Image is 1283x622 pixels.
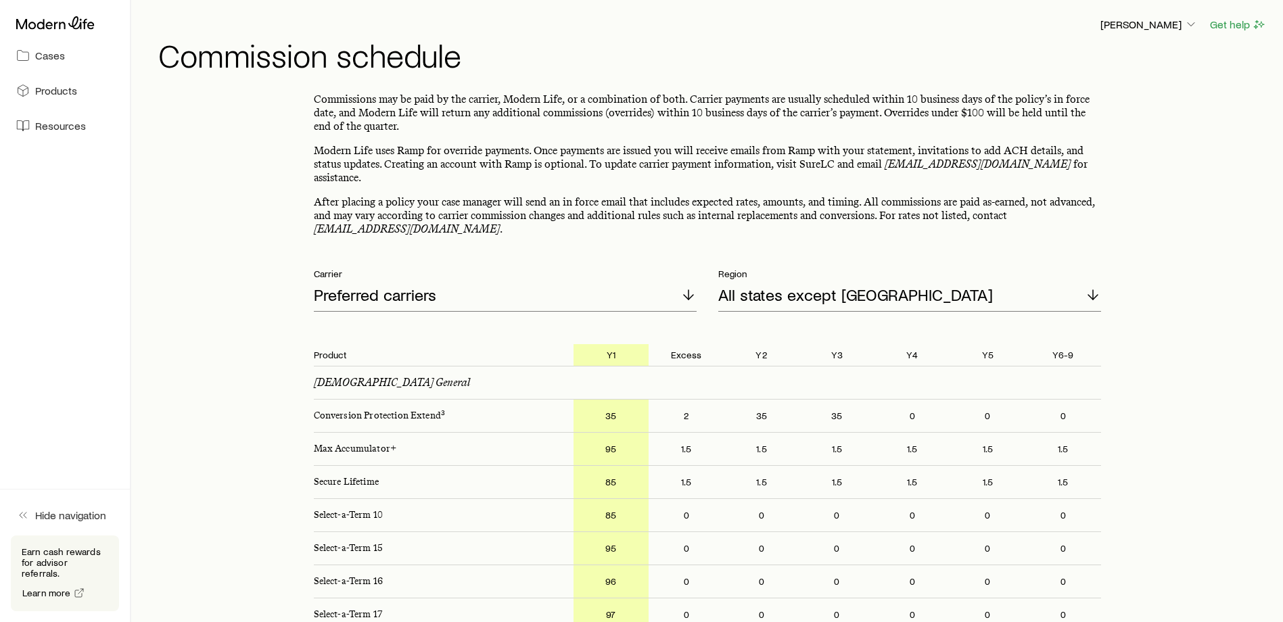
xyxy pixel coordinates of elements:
[35,119,86,133] span: Resources
[950,400,1025,432] p: 0
[574,565,649,598] p: 96
[885,158,1071,170] a: [EMAIL_ADDRESS][DOMAIN_NAME]
[874,565,950,598] p: 0
[950,532,1025,565] p: 0
[158,39,1267,71] h1: Commission schedule
[950,565,1025,598] p: 0
[22,546,108,579] p: Earn cash rewards for advisor referrals.
[724,433,799,465] p: 1.5
[11,111,119,141] a: Resources
[574,433,649,465] p: 95
[724,499,799,531] p: 0
[35,508,106,522] span: Hide navigation
[649,532,724,565] p: 0
[799,532,874,565] p: 0
[718,268,1101,279] p: Region
[11,76,119,105] a: Products
[11,535,119,611] div: Earn cash rewards for advisor referrals.Learn more
[950,344,1025,366] p: Y5
[1025,499,1100,531] p: 0
[22,588,71,598] span: Learn more
[574,466,649,498] p: 85
[874,466,950,498] p: 1.5
[874,400,950,432] p: 0
[724,466,799,498] p: 1.5
[303,400,574,432] p: Conversion Protection Extend
[1100,18,1198,31] p: [PERSON_NAME]
[1025,466,1100,498] p: 1.5
[1025,532,1100,565] p: 0
[314,376,470,389] p: [DEMOGRAPHIC_DATA] General
[574,499,649,531] p: 85
[11,500,119,530] button: Hide navigation
[724,400,799,432] p: 35
[1025,433,1100,465] p: 1.5
[874,499,950,531] p: 0
[303,344,574,366] p: Product
[303,433,574,465] p: Max Accumulator+
[724,532,799,565] p: 0
[799,499,874,531] p: 0
[1025,400,1100,432] p: 0
[799,565,874,598] p: 0
[724,565,799,598] p: 0
[441,410,445,421] a: 3
[950,499,1025,531] p: 0
[35,84,77,97] span: Products
[649,433,724,465] p: 1.5
[1025,344,1100,366] p: Y6-9
[1025,565,1100,598] p: 0
[799,344,874,366] p: Y3
[314,144,1101,185] p: Modern Life uses Ramp for override payments. Once payments are issued you will receive emails fro...
[950,433,1025,465] p: 1.5
[303,466,574,498] p: Secure Lifetime
[799,466,874,498] p: 1.5
[574,344,649,366] p: Y1
[314,195,1101,236] p: After placing a policy your case manager will send an in force email that includes expected rates...
[11,41,119,70] a: Cases
[718,285,993,304] p: All states except [GEOGRAPHIC_DATA]
[314,222,500,235] a: [EMAIL_ADDRESS][DOMAIN_NAME]
[649,565,724,598] p: 0
[724,344,799,366] p: Y2
[1209,17,1267,32] button: Get help
[574,400,649,432] p: 35
[649,400,724,432] p: 2
[303,499,574,531] p: Select-a-Term 10
[441,408,445,417] sup: 3
[874,433,950,465] p: 1.5
[649,499,724,531] p: 0
[1100,17,1198,33] button: [PERSON_NAME]
[799,433,874,465] p: 1.5
[303,565,574,598] p: Select-a-Term 16
[649,466,724,498] p: 1.5
[314,93,1101,133] p: Commissions may be paid by the carrier, Modern Life, or a combination of both. Carrier payments a...
[35,49,65,62] span: Cases
[314,285,436,304] p: Preferred carriers
[649,344,724,366] p: Excess
[874,344,950,366] p: Y4
[874,532,950,565] p: 0
[314,268,697,279] p: Carrier
[574,532,649,565] p: 95
[950,466,1025,498] p: 1.5
[303,532,574,565] p: Select-a-Term 15
[799,400,874,432] p: 35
